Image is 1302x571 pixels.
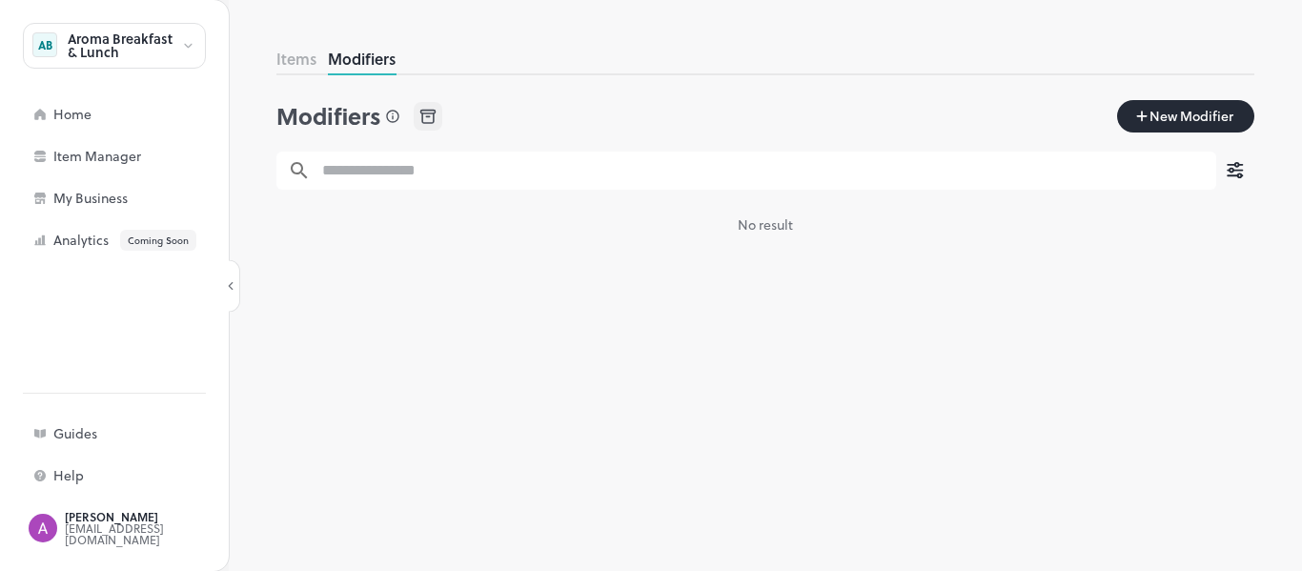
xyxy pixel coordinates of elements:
[53,230,244,251] div: Analytics
[32,32,57,57] div: AB
[276,205,1254,244] p: No result
[53,108,244,121] div: Home
[276,101,381,132] div: Modifiers
[53,192,244,205] div: My Business
[53,427,244,440] div: Guides
[120,230,196,251] div: Coming Soon
[385,109,400,124] svg: Does your menu item have any options or extras? Add Modifiers to allow users to view options like...
[1148,106,1235,127] span: New Modifier
[29,514,57,542] img: ACg8ocJlHRZgWEwzgil-7uJ-009CUUZEAXwuCSboWIT83VqzKjRiHQ=s96-c
[328,48,396,70] button: Modifiers
[68,32,181,59] div: Aroma Breakfast & Lunch
[65,511,244,522] div: [PERSON_NAME]
[65,522,244,545] div: [EMAIL_ADDRESS][DOMAIN_NAME]
[53,150,244,163] div: Item Manager
[1117,100,1254,133] button: New Modifier
[53,469,244,482] div: Help
[276,48,316,70] button: Items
